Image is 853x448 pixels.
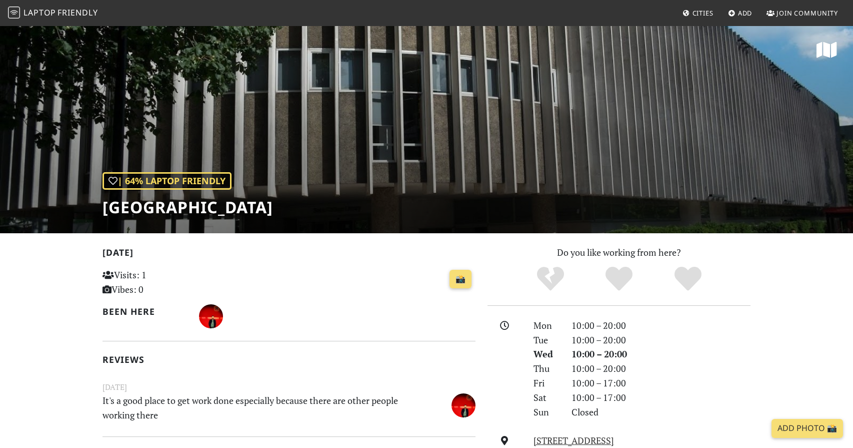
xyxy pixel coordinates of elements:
a: Add Photo 📸 [771,419,843,438]
div: Sat [527,390,565,405]
p: It's a good place to get work done especially because there are other people working there [96,393,417,422]
h2: Reviews [102,354,475,365]
div: Tue [527,333,565,347]
a: Join Community [762,4,842,22]
div: Yes [584,265,653,293]
span: Laptop [23,7,56,18]
div: 10:00 – 17:00 [565,390,756,405]
div: Mon [527,318,565,333]
a: Cities [678,4,717,22]
h2: Been here [102,306,187,317]
img: 1563-doru.jpg [199,304,223,328]
span: Doru Musuroi [199,309,223,321]
small: [DATE] [96,381,481,393]
div: Thu [527,361,565,376]
h1: [GEOGRAPHIC_DATA] [102,198,273,217]
a: Add [724,4,756,22]
a: [STREET_ADDRESS] [533,434,614,446]
div: 10:00 – 20:00 [565,318,756,333]
p: Visits: 1 Vibes: 0 [102,268,219,297]
span: Friendly [57,7,97,18]
div: Sun [527,405,565,419]
span: Join Community [776,9,838,18]
div: 10:00 – 17:00 [565,376,756,390]
div: Wed [527,347,565,361]
img: LaptopFriendly [8,7,20,19]
div: Closed [565,405,756,419]
span: Doru Musuroi [451,398,475,410]
a: LaptopFriendly LaptopFriendly [8,5,98,22]
div: 10:00 – 20:00 [565,361,756,376]
div: Fri [527,376,565,390]
img: 1563-doru.jpg [451,393,475,417]
div: Definitely! [653,265,722,293]
div: | 64% Laptop Friendly [102,172,231,190]
div: No [516,265,585,293]
span: Add [738,9,752,18]
div: 10:00 – 20:00 [565,347,756,361]
div: 10:00 – 20:00 [565,333,756,347]
a: 📸 [449,270,471,289]
span: Cities [692,9,713,18]
h2: [DATE] [102,247,475,262]
p: Do you like working from here? [487,245,750,260]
